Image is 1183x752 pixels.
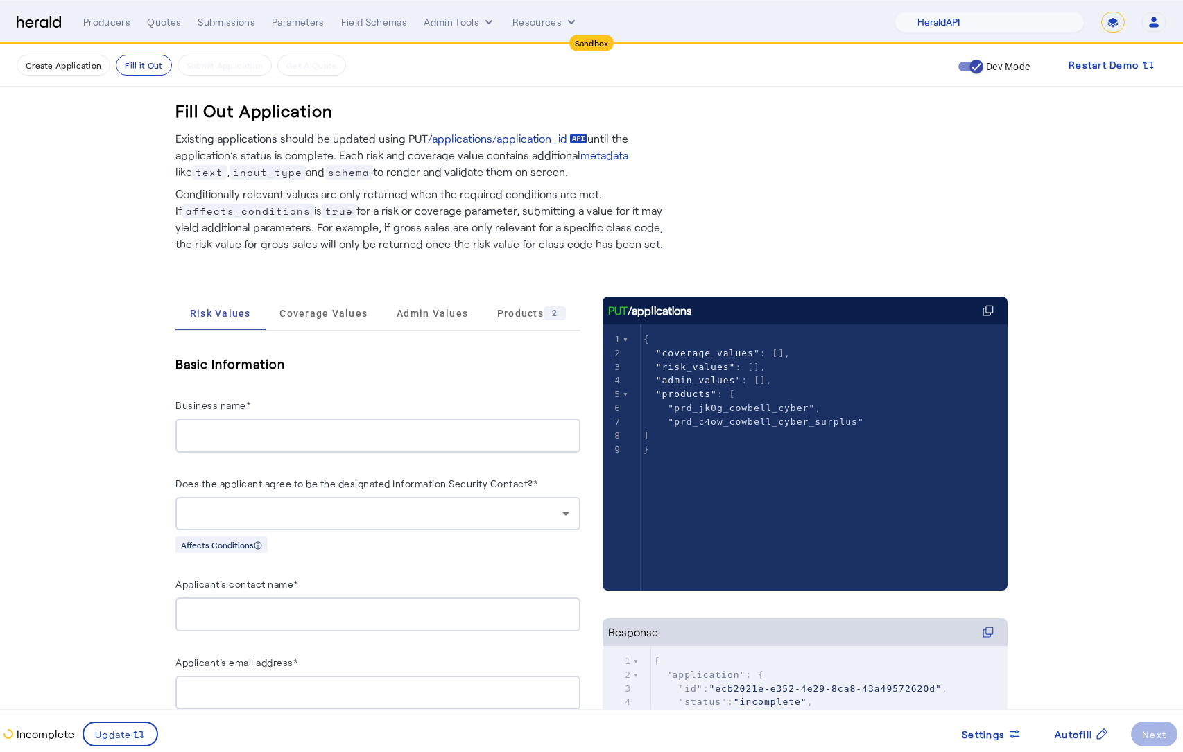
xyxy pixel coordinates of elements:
[656,348,760,358] span: "coverage_values"
[654,697,813,707] span: : ,
[83,722,158,746] button: Update
[192,165,227,180] span: text
[175,656,297,668] label: Applicant's email address*
[603,374,623,387] div: 4
[734,697,807,707] span: "incomplete"
[603,443,623,457] div: 9
[656,375,742,385] span: "admin_values"
[182,204,314,218] span: affects_conditions
[83,15,130,29] div: Producers
[497,306,566,320] span: Products
[322,204,356,218] span: true
[544,306,566,320] div: 2
[678,697,727,707] span: "status"
[17,16,61,29] img: Herald Logo
[1055,727,1092,742] span: Autofill
[644,403,821,413] span: ,
[644,362,766,372] span: : [],
[644,444,650,455] span: }
[175,180,675,252] p: Conditionally relevant values are only returned when the required conditions are met. If is for a...
[272,15,325,29] div: Parameters
[580,147,628,164] a: metadata
[666,670,746,680] span: "application"
[603,347,623,360] div: 2
[608,624,658,640] div: Response
[654,683,948,694] span: : ,
[603,401,623,415] div: 6
[341,15,408,29] div: Field Schemas
[175,399,250,411] label: Business name*
[147,15,181,29] div: Quotes
[175,100,333,122] h3: Fill Out Application
[709,683,941,694] span: "ecb2021e-e352-4e29-8ca8-43a49572620d"
[668,417,863,427] span: "prd_c4ow_cowbell_cyber_surplus"
[608,302,692,319] div: /applications
[277,55,346,76] button: Get A Quote
[603,387,623,401] div: 5
[603,682,633,696] div: 3
[1044,722,1120,746] button: Autofill
[603,695,633,709] div: 4
[654,656,660,666] span: {
[175,578,298,590] label: Applicant's contact name*
[656,362,736,372] span: "risk_values"
[603,668,633,682] div: 2
[14,726,74,742] p: Incomplete
[603,333,623,347] div: 1
[654,670,764,680] span: : {
[175,478,537,489] label: Does the applicant agree to be the designated Information Security Contact?*
[17,55,110,76] button: Create Application
[175,536,268,553] div: Affects Conditions
[656,389,717,399] span: "products"
[175,130,675,180] p: Existing applications should be updated using PUT until the application’s status is complete. Eac...
[1069,57,1139,73] span: Restart Demo
[951,722,1033,746] button: Settings
[95,727,132,742] span: Update
[190,308,251,318] span: Risk Values
[397,308,468,318] span: Admin Values
[644,375,772,385] span: : [],
[198,15,255,29] div: Submissions
[603,429,623,443] div: 8
[644,389,736,399] span: : [
[178,55,272,76] button: Submit Application
[325,165,373,180] span: schema
[175,353,580,374] h5: Basic Information
[608,302,628,319] span: PUT
[428,130,587,147] a: /applications/application_id
[668,403,815,413] span: "prd_jk0g_cowbell_cyber"
[678,683,702,694] span: "id"
[424,15,496,29] button: internal dropdown menu
[230,165,306,180] span: input_type
[644,348,791,358] span: : [],
[603,654,633,668] div: 1
[569,35,614,51] div: Sandbox
[983,60,1030,73] label: Dev Mode
[644,430,650,441] span: ]
[279,308,368,318] span: Coverage Values
[512,15,578,29] button: Resources dropdown menu
[116,55,171,76] button: Fill it Out
[644,334,650,344] span: {
[603,415,623,429] div: 7
[962,727,1005,742] span: Settings
[1057,53,1166,78] button: Restart Demo
[603,360,623,374] div: 3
